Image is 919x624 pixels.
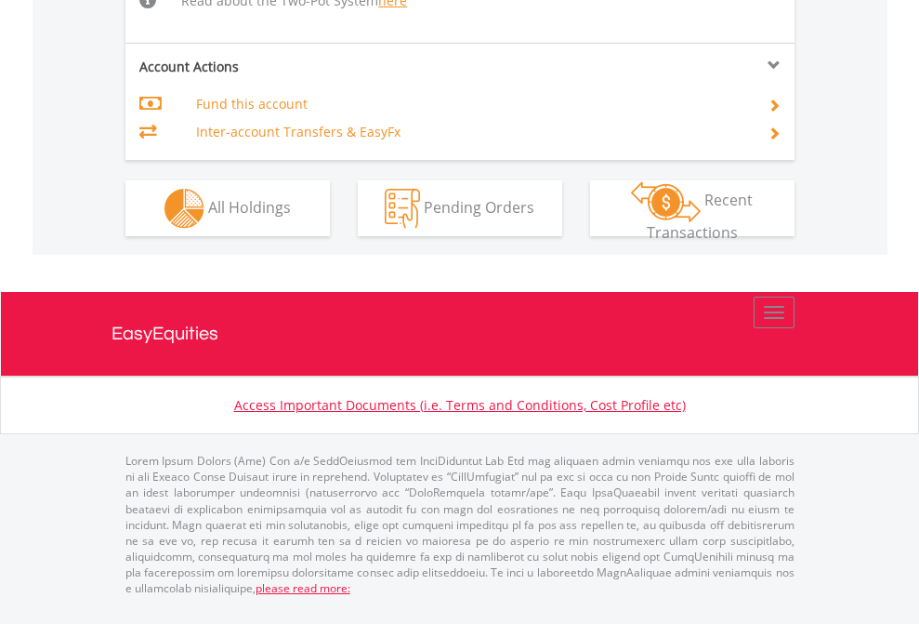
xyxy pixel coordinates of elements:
td: Fund this account [196,90,745,118]
td: Inter-account Transfers & EasyFx [196,118,745,146]
a: EasyEquities [112,292,808,376]
a: Access Important Documents (i.e. Terms and Conditions, Cost Profile etc) [234,396,686,414]
p: Lorem Ipsum Dolors (Ame) Con a/e SeddOeiusmod tem InciDiduntut Lab Etd mag aliquaen admin veniamq... [125,453,794,596]
button: Pending Orders [358,180,562,236]
img: pending_instructions-wht.png [385,189,420,229]
img: transactions-zar-wht.png [631,181,701,222]
span: Pending Orders [424,196,534,217]
button: Recent Transactions [590,180,794,236]
a: please read more: [256,580,350,596]
button: All Holdings [125,180,330,236]
span: All Holdings [208,196,291,217]
div: Account Actions [125,58,460,76]
img: holdings-wht.png [164,189,204,229]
